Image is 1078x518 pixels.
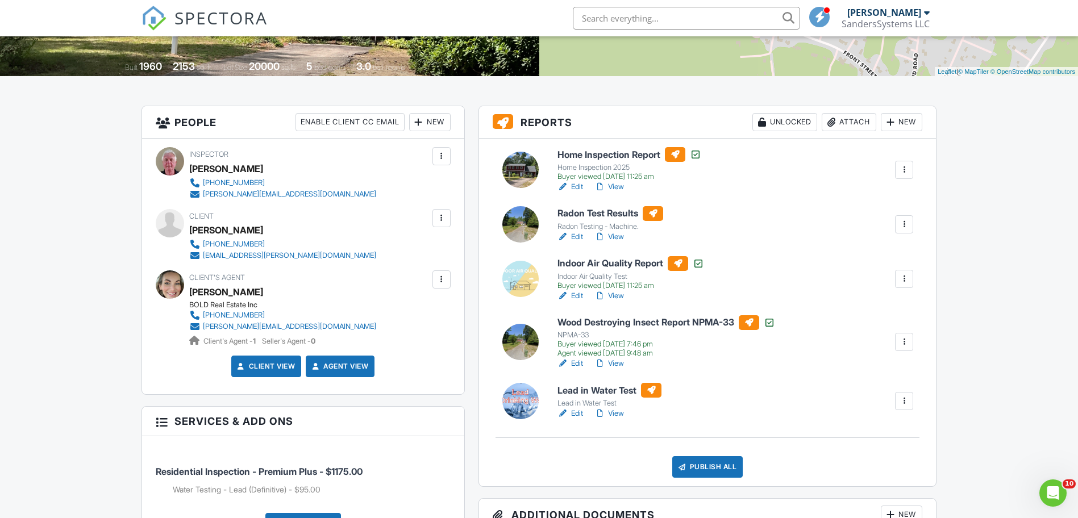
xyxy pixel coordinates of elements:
[139,60,162,72] div: 1960
[1063,479,1076,488] span: 10
[557,358,583,369] a: Edit
[373,63,405,72] span: bathrooms
[557,206,663,221] h6: Radon Test Results
[253,337,256,345] strong: 1
[189,160,263,177] div: [PERSON_NAME]
[173,60,195,72] div: 2153
[842,18,930,30] div: SandersSystems LLC
[203,311,265,320] div: [PHONE_NUMBER]
[557,383,661,398] h6: Lead in Water Test
[594,408,624,419] a: View
[235,361,295,372] a: Client View
[557,231,583,243] a: Edit
[189,283,263,300] a: [PERSON_NAME]
[189,222,263,239] div: [PERSON_NAME]
[557,256,704,271] h6: Indoor Air Quality Report
[311,337,315,345] strong: 0
[557,256,704,290] a: Indoor Air Quality Report Indoor Air Quality Test Buyer viewed [DATE] 11:25 am
[197,63,213,72] span: sq. ft.
[557,181,583,193] a: Edit
[557,272,704,281] div: Indoor Air Quality Test
[752,113,817,131] div: Unlocked
[189,250,376,261] a: [EMAIL_ADDRESS][PERSON_NAME][DOMAIN_NAME]
[189,150,228,158] span: Inspector
[141,6,167,31] img: The Best Home Inspection Software - Spectora
[189,212,214,220] span: Client
[557,315,775,358] a: Wood Destroying Insect Report NPMA-33 NPMA-33 Buyer viewed [DATE] 7:46 pm Agent viewed [DATE] 9:4...
[557,331,775,340] div: NPMA-33
[557,399,661,408] div: Lead in Water Test
[594,181,624,193] a: View
[189,300,385,310] div: BOLD Real Estate Inc
[557,408,583,419] a: Edit
[203,190,376,199] div: [PERSON_NAME][EMAIL_ADDRESS][DOMAIN_NAME]
[306,60,313,72] div: 5
[557,206,663,231] a: Radon Test Results Radon Testing - Machine.
[573,7,800,30] input: Search everything...
[262,337,315,345] span: Seller's Agent -
[174,6,268,30] span: SPECTORA
[310,361,368,372] a: Agent View
[594,358,624,369] a: View
[822,113,876,131] div: Attach
[594,231,624,243] a: View
[958,68,989,75] a: © MapTiler
[938,68,956,75] a: Leaflet
[557,147,701,181] a: Home Inspection Report Home Inspection 2025 Buyer viewed [DATE] 11:25 am
[557,315,775,330] h6: Wood Destroying Insect Report NPMA-33
[203,251,376,260] div: [EMAIL_ADDRESS][PERSON_NAME][DOMAIN_NAME]
[557,172,701,181] div: Buyer viewed [DATE] 11:25 am
[594,290,624,302] a: View
[189,177,376,189] a: [PHONE_NUMBER]
[557,290,583,302] a: Edit
[557,222,663,231] div: Radon Testing - Machine.
[156,466,363,477] span: Residential Inspection - Premium Plus - $1175.00
[156,445,451,504] li: Service: Residential Inspection - Premium Plus
[479,106,937,139] h3: Reports
[409,113,451,131] div: New
[189,321,376,332] a: [PERSON_NAME][EMAIL_ADDRESS][DOMAIN_NAME]
[189,310,376,321] a: [PHONE_NUMBER]
[935,67,1078,77] div: |
[141,15,268,39] a: SPECTORA
[557,349,775,358] div: Agent viewed [DATE] 9:48 am
[142,106,464,139] h3: People
[203,240,265,249] div: [PHONE_NUMBER]
[189,189,376,200] a: [PERSON_NAME][EMAIL_ADDRESS][DOMAIN_NAME]
[557,163,701,172] div: Home Inspection 2025
[557,383,661,408] a: Lead in Water Test Lead in Water Test
[281,63,295,72] span: sq.ft.
[189,239,376,250] a: [PHONE_NUMBER]
[173,484,451,495] li: Add on: Water Testing - Lead (Definitive)
[295,113,405,131] div: Enable Client CC Email
[672,456,743,478] div: Publish All
[990,68,1075,75] a: © OpenStreetMap contributors
[881,113,922,131] div: New
[557,281,704,290] div: Buyer viewed [DATE] 11:25 am
[125,63,138,72] span: Built
[142,407,464,436] h3: Services & Add ons
[223,63,247,72] span: Lot Size
[557,340,775,349] div: Buyer viewed [DATE] 7:46 pm
[203,322,376,331] div: [PERSON_NAME][EMAIL_ADDRESS][DOMAIN_NAME]
[249,60,280,72] div: 20000
[203,337,257,345] span: Client's Agent -
[847,7,921,18] div: [PERSON_NAME]
[203,178,265,187] div: [PHONE_NUMBER]
[356,60,371,72] div: 3.0
[1039,479,1067,507] iframe: Intercom live chat
[314,63,346,72] span: bedrooms
[557,147,701,162] h6: Home Inspection Report
[189,273,245,282] span: Client's Agent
